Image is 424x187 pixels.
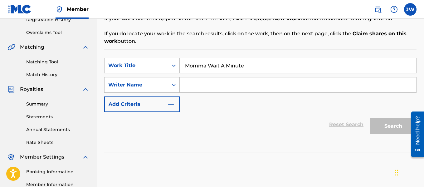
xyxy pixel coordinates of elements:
div: Drag [395,163,398,182]
div: User Menu [404,3,417,16]
div: Writer Name [108,81,164,89]
a: Registration History [26,17,89,23]
p: If your work does not appear in the search results, click the button to continue with registration. [104,15,417,22]
img: expand [82,153,89,161]
img: 9d2ae6d4665cec9f34b9.svg [167,101,175,108]
a: Annual Statements [26,126,89,133]
img: MLC Logo [7,5,32,14]
a: Rate Sheets [26,139,89,146]
form: Search Form [104,58,417,137]
a: Statements [26,114,89,120]
img: search [374,6,382,13]
img: help [390,6,398,13]
iframe: Resource Center [407,109,424,160]
div: Help [388,3,400,16]
img: Member Settings [7,153,15,161]
img: expand [82,86,89,93]
img: Royalties [7,86,15,93]
a: Matching Tool [26,59,89,65]
iframe: Chat Widget [393,157,424,187]
a: Overclaims Tool [26,29,89,36]
div: Work Title [108,62,164,69]
img: Top Rightsholder [56,6,63,13]
a: Match History [26,71,89,78]
a: Public Search [372,3,384,16]
a: Summary [26,101,89,107]
p: If you do locate your work in the search results, click on the work, then on the next page, click... [104,30,417,45]
a: Banking Information [26,169,89,175]
img: Matching [7,43,15,51]
span: Royalties [20,86,43,93]
span: Member [67,6,89,13]
span: Matching [20,43,44,51]
span: Member Settings [20,153,64,161]
img: expand [82,43,89,51]
button: Add Criteria [104,96,180,112]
